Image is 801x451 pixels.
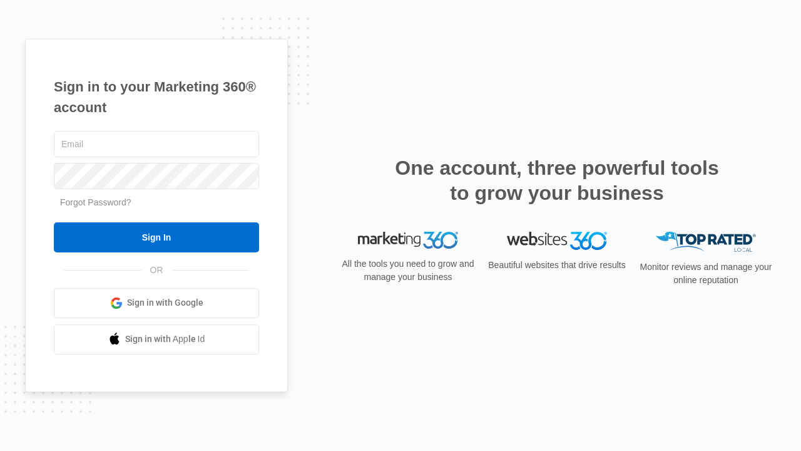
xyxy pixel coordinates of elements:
[54,324,259,355] a: Sign in with Apple Id
[141,264,172,277] span: OR
[487,259,627,272] p: Beautiful websites that drive results
[338,257,478,284] p: All the tools you need to grow and manage your business
[54,76,259,118] h1: Sign in to your Marketing 360® account
[391,155,723,205] h2: One account, three powerful tools to grow your business
[127,296,203,309] span: Sign in with Google
[125,333,205,346] span: Sign in with Apple Id
[54,222,259,252] input: Sign In
[636,261,776,287] p: Monitor reviews and manage your online reputation
[507,232,607,250] img: Websites 360
[54,288,259,318] a: Sign in with Google
[54,131,259,157] input: Email
[358,232,458,249] img: Marketing 360
[60,197,131,207] a: Forgot Password?
[656,232,756,252] img: Top Rated Local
